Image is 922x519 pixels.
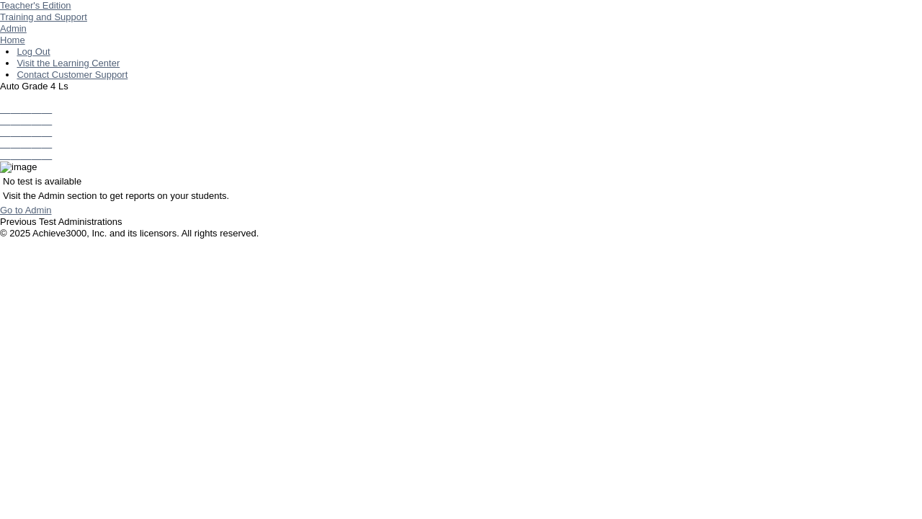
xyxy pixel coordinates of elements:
a: Visit the Learning Center [17,58,120,68]
a: Contact Customer Support [17,69,127,80]
img: teacher_arrow_small.png [87,12,93,16]
p: Visit the Admin section to get reports on your students. [3,190,919,202]
a: Log Out [17,46,50,57]
p: No test is available [3,176,919,187]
